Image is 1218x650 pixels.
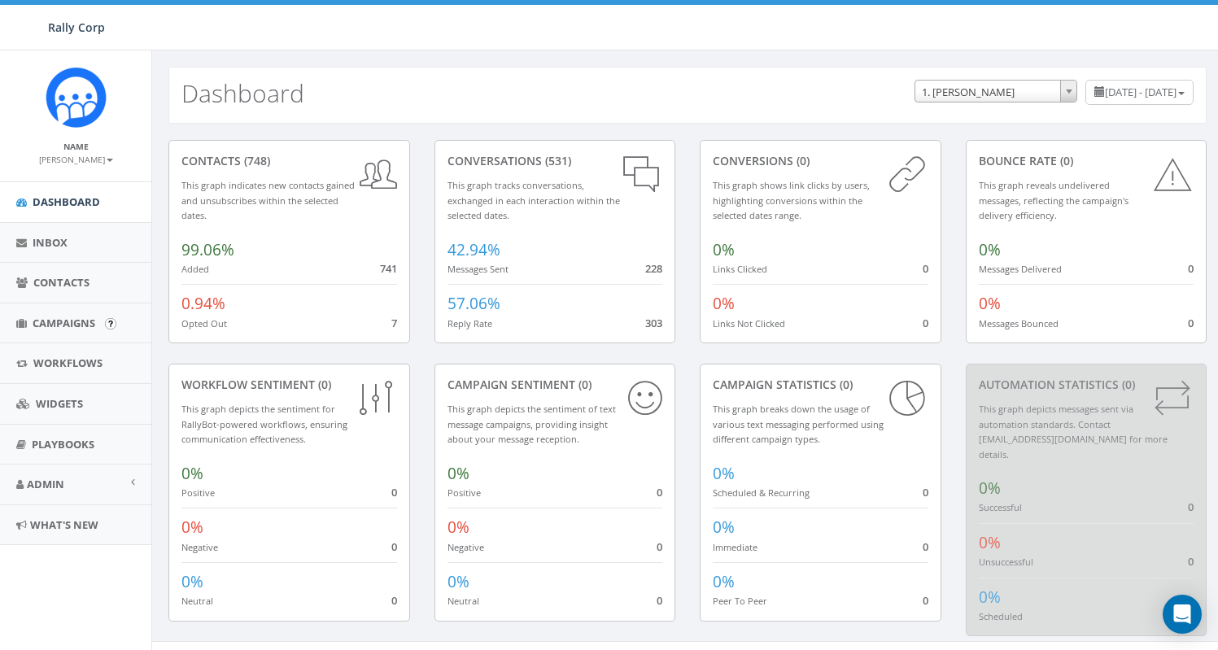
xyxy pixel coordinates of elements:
span: 0% [181,571,203,592]
small: Unsuccessful [979,556,1033,568]
span: 0 [923,485,928,499]
small: Neutral [447,595,479,607]
small: Opted Out [181,317,227,329]
span: 0% [181,517,203,538]
span: Admin [27,477,64,491]
small: This graph depicts the sentiment for RallyBot-powered workflows, ensuring communication effective... [181,403,347,445]
div: Automation Statistics [979,377,1194,393]
span: 0% [713,517,735,538]
div: contacts [181,153,397,169]
small: Scheduled [979,610,1023,622]
small: This graph reveals undelivered messages, reflecting the campaign's delivery efficiency. [979,179,1129,221]
span: 303 [645,316,662,330]
small: Neutral [181,595,213,607]
span: 0 [657,485,662,499]
span: Workflows [33,356,103,370]
span: 0% [447,517,469,538]
div: Campaign Statistics [713,377,928,393]
span: Rally Corp [48,20,105,35]
small: This graph breaks down the usage of various text messaging performed using different campaign types. [713,403,884,445]
span: 0% [979,293,1001,314]
span: 0% [713,293,735,314]
div: Workflow Sentiment [181,377,397,393]
span: 0 [923,539,928,554]
div: Open Intercom Messenger [1163,595,1202,634]
span: (748) [241,153,270,168]
span: 0 [1188,261,1194,276]
span: (0) [315,377,331,392]
span: (0) [793,153,810,168]
span: Inbox [33,235,68,250]
span: 0 [923,316,928,330]
span: 0 [391,593,397,608]
span: 0% [713,239,735,260]
div: Bounce Rate [979,153,1194,169]
span: 7 [391,316,397,330]
span: 0.94% [181,293,225,314]
small: This graph tracks conversations, exchanged in each interaction within the selected dates. [447,179,620,221]
span: 228 [645,261,662,276]
small: Links Clicked [713,263,767,275]
small: Immediate [713,541,757,553]
small: This graph depicts messages sent via automation standards. Contact [EMAIL_ADDRESS][DOMAIN_NAME] f... [979,403,1168,460]
small: Positive [181,486,215,499]
span: (0) [575,377,592,392]
span: 57.06% [447,293,500,314]
span: 1. James Martin [915,81,1076,103]
span: Dashboard [33,194,100,209]
small: Messages Delivered [979,263,1062,275]
h2: Dashboard [181,80,304,107]
span: (0) [1057,153,1073,168]
small: Reply Rate [447,317,492,329]
small: Peer To Peer [713,595,767,607]
span: 42.94% [447,239,500,260]
small: Messages Bounced [979,317,1059,329]
span: 0 [391,485,397,499]
span: 0% [979,532,1001,553]
span: 0 [1188,316,1194,330]
span: 0% [979,587,1001,608]
span: 1. James Martin [915,80,1077,103]
small: Links Not Clicked [713,317,785,329]
div: Campaign Sentiment [447,377,663,393]
span: 0 [391,539,397,554]
span: Campaigns [33,316,95,330]
small: Positive [447,486,481,499]
small: This graph shows link clicks by users, highlighting conversions within the selected dates range. [713,179,870,221]
small: Added [181,263,209,275]
small: Successful [979,501,1022,513]
span: 0% [713,463,735,484]
small: Scheduled & Recurring [713,486,810,499]
small: This graph indicates new contacts gained and unsubscribes within the selected dates. [181,179,355,221]
span: 0 [657,593,662,608]
span: 0 [923,593,928,608]
div: conversions [713,153,928,169]
span: What's New [30,517,98,532]
small: Name [63,141,89,152]
span: 0% [979,478,1001,499]
span: 0% [713,571,735,592]
div: conversations [447,153,663,169]
span: 0 [657,539,662,554]
img: Icon_1.png [46,67,107,128]
span: Playbooks [32,437,94,452]
small: This graph depicts the sentiment of text message campaigns, providing insight about your message ... [447,403,616,445]
span: 0% [979,239,1001,260]
span: 0% [447,463,469,484]
span: 0 [1188,554,1194,569]
span: 0 [1188,499,1194,514]
span: 0 [923,261,928,276]
span: Contacts [33,275,89,290]
small: Negative [447,541,484,553]
small: [PERSON_NAME] [39,154,113,165]
span: (0) [1119,377,1135,392]
a: [PERSON_NAME] [39,151,113,166]
span: 0% [447,571,469,592]
span: 0% [181,463,203,484]
span: 99.06% [181,239,234,260]
span: (531) [542,153,571,168]
span: [DATE] - [DATE] [1105,85,1177,99]
span: (0) [836,377,853,392]
small: Negative [181,541,218,553]
span: 741 [380,261,397,276]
